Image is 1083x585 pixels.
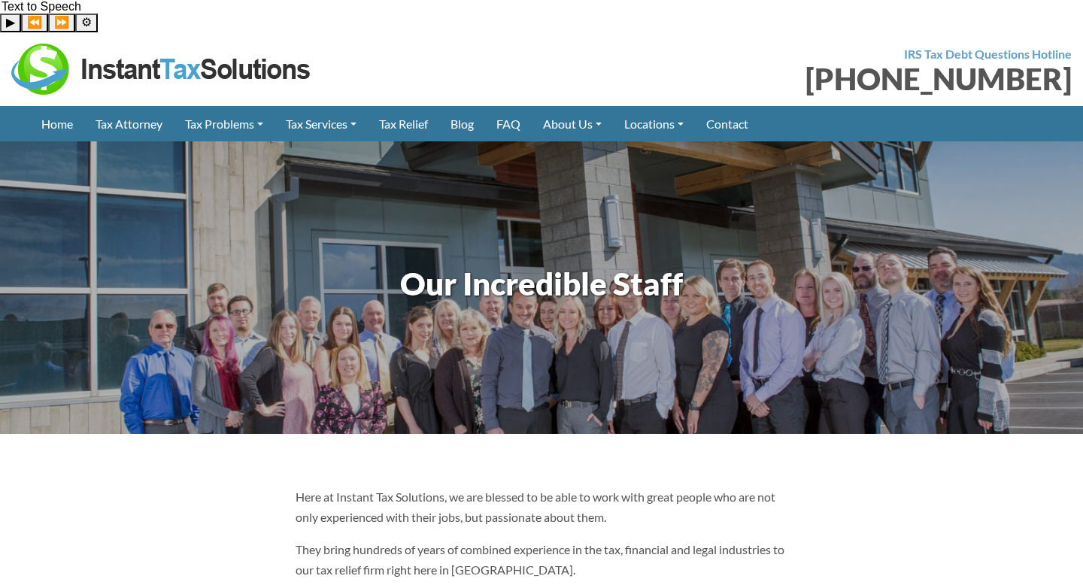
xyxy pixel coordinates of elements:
[38,262,1045,306] h1: Our Incredible Staff
[532,106,613,141] a: About Us
[174,106,275,141] a: Tax Problems
[695,106,760,141] a: Contact
[439,106,485,141] a: Blog
[11,60,312,74] a: Instant Tax Solutions Logo
[296,539,788,580] p: They bring hundreds of years of combined experience in the tax, financial and legal industries to...
[21,14,48,32] button: Previous
[368,106,439,141] a: Tax Relief
[613,106,695,141] a: Locations
[553,64,1072,94] div: [PHONE_NUMBER]
[84,106,174,141] a: Tax Attorney
[296,486,788,527] p: Here at Instant Tax Solutions, we are blessed to be able to work with great people who are not on...
[485,106,532,141] a: FAQ
[11,44,312,95] img: Instant Tax Solutions Logo
[275,106,368,141] a: Tax Services
[30,106,84,141] a: Home
[904,47,1072,61] strong: IRS Tax Debt Questions Hotline
[48,14,75,32] button: Forward
[75,14,98,32] button: Settings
